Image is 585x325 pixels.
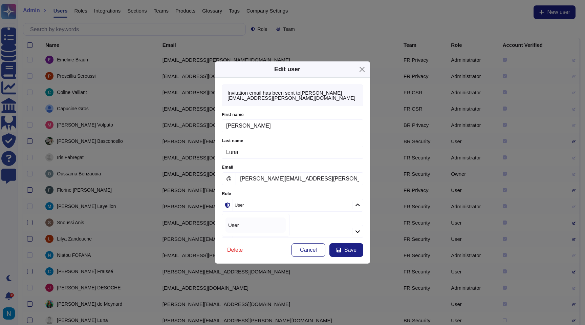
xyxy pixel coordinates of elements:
[329,243,363,257] button: Save
[274,65,300,74] div: Edit user
[357,64,367,75] button: Close
[222,146,363,159] input: Enter user lastname
[344,247,356,253] span: Save
[227,247,243,253] span: Delete
[225,217,286,233] div: User
[222,192,363,196] label: Role
[228,222,239,228] span: User
[291,243,325,257] button: Cancel
[222,113,363,117] label: First name
[222,84,363,106] div: Invitation email has been sent to [PERSON_NAME][EMAIL_ADDRESS][PERSON_NAME][DOMAIN_NAME]
[228,222,283,228] div: User
[222,218,363,223] label: Team
[222,139,363,143] label: Last name
[222,119,363,132] input: Enter user firstname
[300,247,317,253] span: Cancel
[235,203,244,207] div: User
[222,165,363,170] label: Email
[222,243,248,257] button: Delete
[222,172,236,185] span: @
[236,172,363,185] input: Enter email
